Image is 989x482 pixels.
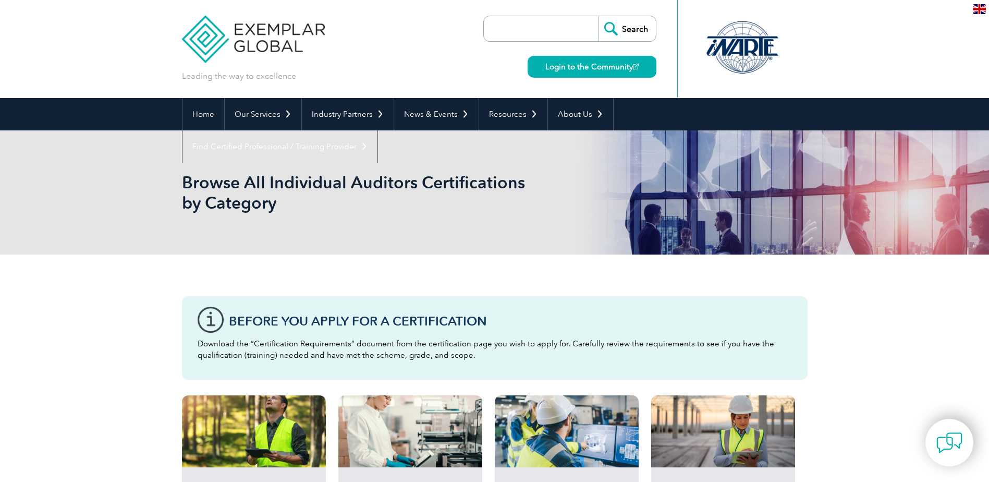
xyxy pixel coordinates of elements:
[973,4,986,14] img: en
[599,16,656,41] input: Search
[302,98,394,130] a: Industry Partners
[548,98,613,130] a: About Us
[528,56,656,78] a: Login to the Community
[229,315,792,328] h3: Before You Apply For a Certification
[225,98,301,130] a: Our Services
[182,98,224,130] a: Home
[182,130,377,163] a: Find Certified Professional / Training Provider
[198,338,792,361] p: Download the “Certification Requirements” document from the certification page you wish to apply ...
[394,98,479,130] a: News & Events
[182,70,296,82] p: Leading the way to excellence
[633,64,639,69] img: open_square.png
[182,172,582,213] h1: Browse All Individual Auditors Certifications by Category
[479,98,547,130] a: Resources
[936,430,962,456] img: contact-chat.png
